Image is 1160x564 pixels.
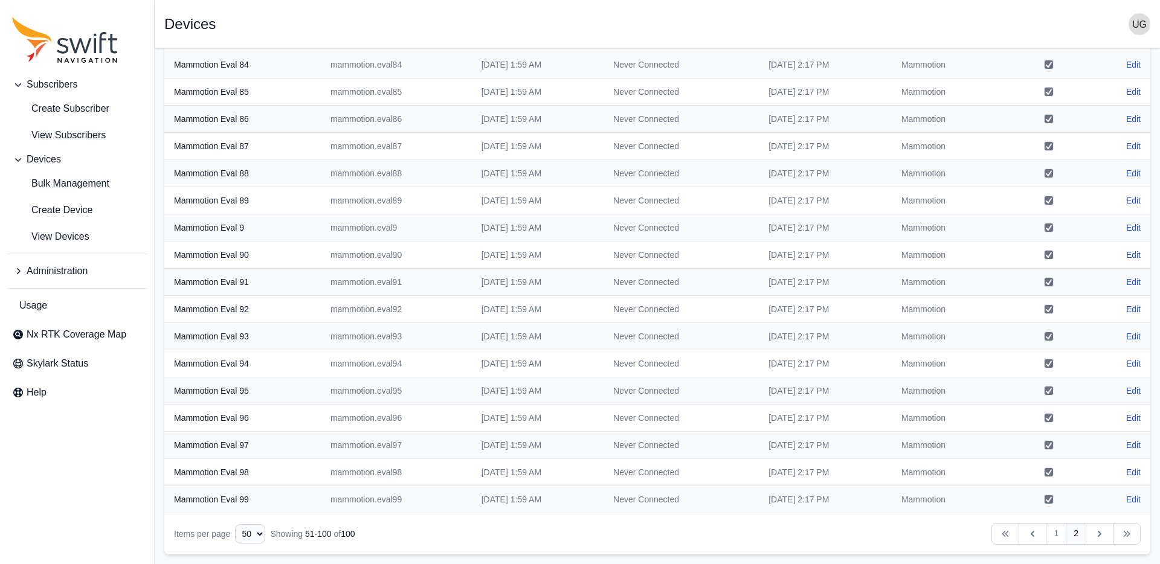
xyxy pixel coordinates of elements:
td: [DATE] 2:17 PM [759,242,892,269]
th: Mammotion Eval 96 [164,405,321,432]
th: Mammotion Eval 93 [164,323,321,350]
td: [DATE] 2:17 PM [759,214,892,242]
th: Mammotion Eval 84 [164,51,321,79]
span: Subscribers [27,77,77,92]
td: [DATE] 1:59 AM [472,269,604,296]
td: Never Connected [604,133,759,160]
th: Mammotion Eval 95 [164,377,321,405]
td: mammotion.eval98 [321,459,472,486]
td: mammotion.eval96 [321,405,472,432]
td: Never Connected [604,296,759,323]
a: 2 [1066,523,1086,545]
td: [DATE] 1:59 AM [472,405,604,432]
td: Mammotion [892,296,1004,323]
td: Mammotion [892,242,1004,269]
td: Mammotion [892,133,1004,160]
td: [DATE] 2:17 PM [759,405,892,432]
td: [DATE] 1:59 AM [472,187,604,214]
td: [DATE] 1:59 AM [472,133,604,160]
a: 1 [1046,523,1066,545]
td: mammotion.eval91 [321,269,472,296]
th: Mammotion Eval 89 [164,187,321,214]
td: Mammotion [892,350,1004,377]
td: Never Connected [604,160,759,187]
td: mammotion.eval90 [321,242,472,269]
th: Mammotion Eval 88 [164,160,321,187]
th: Mammotion Eval 91 [164,269,321,296]
a: Edit [1126,466,1141,478]
span: View Devices [12,229,89,244]
td: Mammotion [892,269,1004,296]
td: Never Connected [604,323,759,350]
td: Never Connected [604,187,759,214]
td: Never Connected [604,79,759,106]
th: Mammotion Eval 98 [164,459,321,486]
td: mammotion.eval93 [321,323,472,350]
a: Edit [1126,330,1141,342]
td: [DATE] 1:59 AM [472,432,604,459]
td: Mammotion [892,187,1004,214]
td: mammotion.eval85 [321,79,472,106]
td: Never Connected [604,106,759,133]
a: Edit [1126,86,1141,98]
td: Mammotion [892,79,1004,106]
a: Edit [1126,276,1141,288]
td: [DATE] 2:17 PM [759,486,892,513]
a: Edit [1126,222,1141,234]
td: Mammotion [892,459,1004,486]
a: Nx RTK Coverage Map [7,322,147,347]
td: mammotion.eval88 [321,160,472,187]
span: Help [27,385,47,400]
a: Edit [1126,167,1141,179]
td: Mammotion [892,432,1004,459]
td: mammotion.eval89 [321,187,472,214]
a: Edit [1126,59,1141,71]
td: [DATE] 2:17 PM [759,296,892,323]
td: [DATE] 2:17 PM [759,160,892,187]
td: [DATE] 1:59 AM [472,323,604,350]
th: Mammotion Eval 94 [164,350,321,377]
a: Create Device [7,198,147,222]
a: Edit [1126,439,1141,451]
td: [DATE] 2:17 PM [759,432,892,459]
td: Mammotion [892,106,1004,133]
th: Mammotion Eval 97 [164,432,321,459]
td: [DATE] 1:59 AM [472,106,604,133]
td: [DATE] 2:17 PM [759,51,892,79]
td: mammotion.eval87 [321,133,472,160]
th: Mammotion Eval 99 [164,486,321,513]
span: Devices [27,152,61,167]
a: View Devices [7,225,147,249]
span: 100 [341,529,355,539]
td: [DATE] 1:59 AM [472,486,604,513]
td: [DATE] 2:17 PM [759,106,892,133]
a: Edit [1126,140,1141,152]
td: mammotion.eval84 [321,51,472,79]
a: Edit [1126,493,1141,505]
td: [DATE] 1:59 AM [472,350,604,377]
span: Bulk Management [12,176,109,191]
a: Help [7,380,147,405]
a: Edit [1126,412,1141,424]
a: Edit [1126,249,1141,261]
td: mammotion.eval92 [321,296,472,323]
td: [DATE] 2:17 PM [759,377,892,405]
span: Administration [27,264,88,278]
td: Never Connected [604,269,759,296]
td: Never Connected [604,432,759,459]
td: Mammotion [892,214,1004,242]
td: [DATE] 1:59 AM [472,296,604,323]
td: [DATE] 2:17 PM [759,133,892,160]
span: Nx RTK Coverage Map [27,327,126,342]
button: Administration [7,259,147,283]
span: Skylark Status [27,356,88,371]
td: Mammotion [892,377,1004,405]
td: Mammotion [892,323,1004,350]
div: Showing of [270,528,355,540]
th: Mammotion Eval 85 [164,79,321,106]
td: [DATE] 1:59 AM [472,214,604,242]
td: [DATE] 2:17 PM [759,79,892,106]
a: Create Subscriber [7,97,147,121]
td: Never Connected [604,51,759,79]
a: View Subscribers [7,123,147,147]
